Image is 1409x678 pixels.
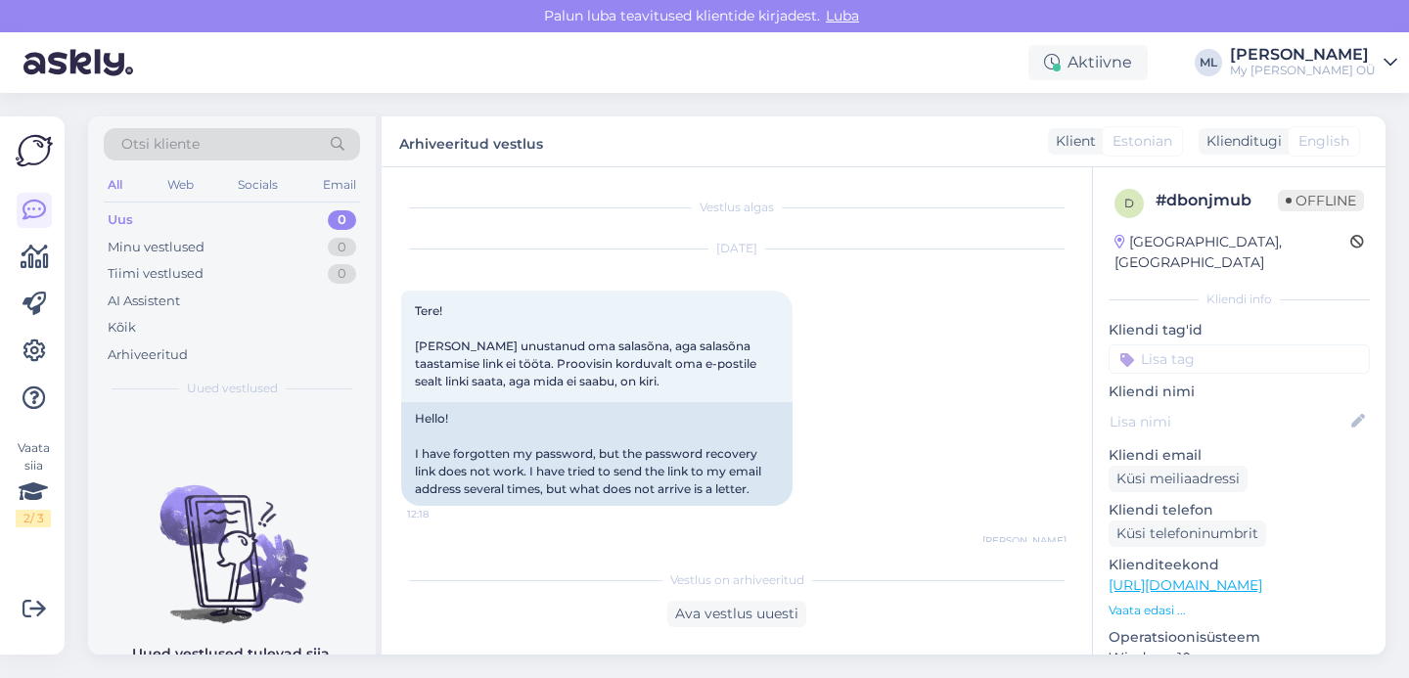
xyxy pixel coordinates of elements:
[1230,47,1397,78] a: [PERSON_NAME]My [PERSON_NAME] OÜ
[1114,232,1350,273] div: [GEOGRAPHIC_DATA], [GEOGRAPHIC_DATA]
[1199,131,1282,152] div: Klienditugi
[1230,63,1376,78] div: My [PERSON_NAME] OÜ
[108,238,205,257] div: Minu vestlused
[16,132,53,169] img: Askly Logo
[401,402,793,506] div: Hello! I have forgotten my password, but the password recovery link does not work. I have tried t...
[1109,602,1370,619] p: Vaata edasi ...
[415,303,759,388] span: Tere! [PERSON_NAME] unustanud oma salasõna, aga salasõna taastamise link ei tööta. Proovisin kord...
[88,450,376,626] img: No chats
[1109,500,1370,520] p: Kliendi telefon
[104,172,126,198] div: All
[1156,189,1278,212] div: # dbonjmub
[670,571,804,589] span: Vestlus on arhiveeritud
[1048,131,1096,152] div: Klient
[1124,196,1134,210] span: d
[319,172,360,198] div: Email
[108,210,133,230] div: Uus
[1109,382,1370,402] p: Kliendi nimi
[1109,648,1370,668] p: Windows 10
[187,380,278,397] span: Uued vestlused
[1113,131,1172,152] span: Estonian
[328,264,356,284] div: 0
[1230,47,1376,63] div: [PERSON_NAME]
[401,199,1072,216] div: Vestlus algas
[108,318,136,338] div: Kõik
[16,510,51,527] div: 2 / 3
[108,264,204,284] div: Tiimi vestlused
[1109,466,1248,492] div: Küsi meiliaadressi
[401,240,1072,257] div: [DATE]
[1298,131,1349,152] span: English
[163,172,198,198] div: Web
[1109,344,1370,374] input: Lisa tag
[1109,320,1370,340] p: Kliendi tag'id
[399,128,543,155] label: Arhiveeritud vestlus
[407,507,480,521] span: 12:18
[1109,291,1370,308] div: Kliendi info
[234,172,282,198] div: Socials
[667,601,806,627] div: Ava vestlus uuesti
[121,134,200,155] span: Otsi kliente
[1110,411,1347,432] input: Lisa nimi
[108,345,188,365] div: Arhiveeritud
[328,238,356,257] div: 0
[1109,445,1370,466] p: Kliendi email
[1028,45,1148,80] div: Aktiivne
[1109,576,1262,594] a: [URL][DOMAIN_NAME]
[328,210,356,230] div: 0
[1109,627,1370,648] p: Operatsioonisüsteem
[1195,49,1222,76] div: ML
[132,644,333,664] p: Uued vestlused tulevad siia.
[108,292,180,311] div: AI Assistent
[982,533,1067,548] span: [PERSON_NAME]
[1109,555,1370,575] p: Klienditeekond
[1109,520,1266,547] div: Küsi telefoninumbrit
[820,7,865,24] span: Luba
[1278,190,1364,211] span: Offline
[16,439,51,527] div: Vaata siia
